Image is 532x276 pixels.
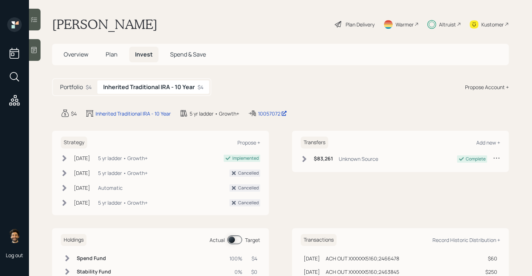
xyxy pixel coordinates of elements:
[229,255,242,262] div: 100%
[314,156,333,162] h6: $83,261
[237,139,260,146] div: Propose +
[52,16,157,32] h1: [PERSON_NAME]
[238,185,259,191] div: Cancelled
[96,110,171,117] div: Inherited Traditional IRA - 10 Year
[481,21,504,28] div: Kustomer
[210,236,225,244] div: Actual
[304,268,320,276] div: [DATE]
[98,184,123,192] div: Automatic
[480,268,497,276] div: $250
[61,234,86,246] h6: Holdings
[432,237,500,243] div: Record Historic Distribution +
[7,229,22,243] img: eric-schwartz-headshot.png
[106,50,118,58] span: Plan
[74,154,90,162] div: [DATE]
[74,169,90,177] div: [DATE]
[135,50,153,58] span: Invest
[98,199,148,206] div: 5 yr ladder • Growth+
[339,155,378,163] div: Unknown Source
[74,199,90,206] div: [DATE]
[396,21,414,28] div: Warmer
[480,255,497,262] div: $60
[245,236,260,244] div: Target
[6,252,23,259] div: Log out
[326,255,399,262] div: ACH OUT XXXXXX5160;2466478
[465,83,509,91] div: Propose Account +
[77,269,111,275] h6: Stability Fund
[103,84,195,91] h5: Inherited Traditional IRA - 10 Year
[251,268,257,276] div: $0
[326,268,399,276] div: ACH OUT XXXXXX5160;2463845
[238,170,259,176] div: Cancelled
[86,83,92,91] div: $4
[190,110,239,117] div: 5 yr ladder • Growth+
[64,50,88,58] span: Overview
[301,137,328,149] h6: Transfers
[232,155,259,162] div: Implemented
[60,84,83,91] h5: Portfolio
[77,255,111,262] h6: Spend Fund
[466,156,486,162] div: Complete
[439,21,456,28] div: Altruist
[74,184,90,192] div: [DATE]
[238,200,259,206] div: Cancelled
[304,255,320,262] div: [DATE]
[346,21,375,28] div: Plan Delivery
[71,110,77,117] div: $4
[98,169,148,177] div: 5 yr ladder • Growth+
[476,139,500,146] div: Add new +
[170,50,206,58] span: Spend & Save
[61,137,87,149] h6: Strategy
[251,255,257,262] div: $4
[198,83,203,91] div: $4
[258,110,287,117] div: 10057072
[229,268,242,276] div: 0%
[301,234,337,246] h6: Transactions
[98,154,148,162] div: 5 yr ladder • Growth+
